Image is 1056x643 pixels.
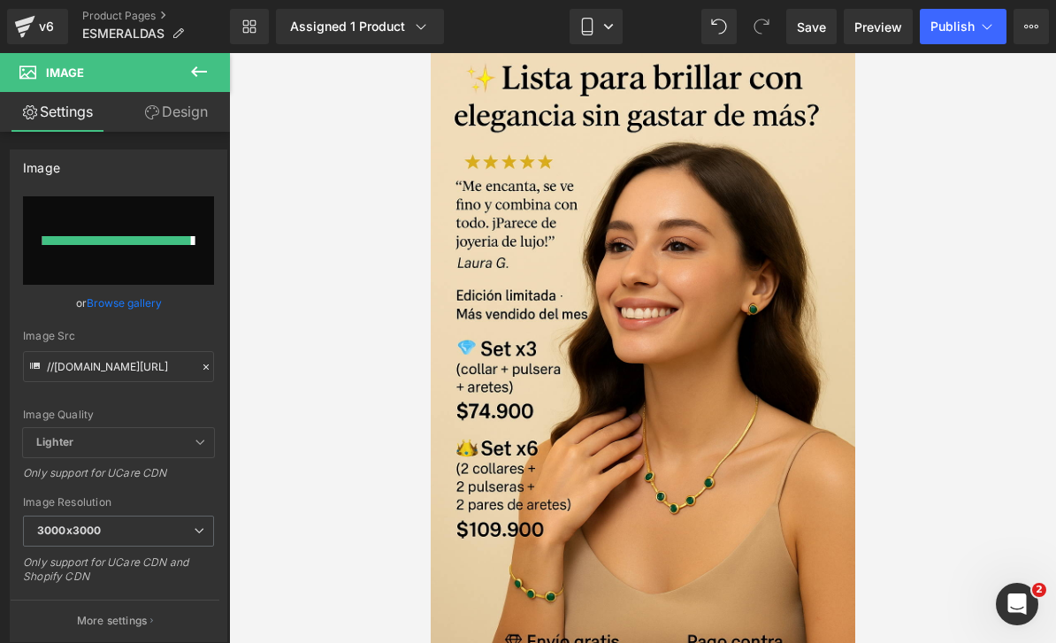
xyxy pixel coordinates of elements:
[23,466,214,492] div: Only support for UCare CDN
[290,18,430,35] div: Assigned 1 Product
[7,9,68,44] a: v6
[1014,9,1049,44] button: More
[701,9,737,44] button: Undo
[1032,583,1046,597] span: 2
[23,351,214,382] input: Link
[996,583,1038,625] iframe: Intercom live chat
[82,27,165,41] span: ESMERALDAS
[37,524,101,537] b: 3000x3000
[23,496,214,509] div: Image Resolution
[82,9,230,23] a: Product Pages
[23,555,214,595] div: Only support for UCare CDN and Shopify CDN
[36,435,73,448] b: Lighter
[87,287,162,318] a: Browse gallery
[230,9,269,44] a: New Library
[23,294,214,312] div: or
[77,613,148,629] p: More settings
[46,65,84,80] span: Image
[844,9,913,44] a: Preview
[797,18,826,36] span: Save
[23,409,214,421] div: Image Quality
[23,150,60,175] div: Image
[11,600,219,641] button: More settings
[119,92,233,132] a: Design
[854,18,902,36] span: Preview
[35,15,57,38] div: v6
[744,9,779,44] button: Redo
[920,9,1006,44] button: Publish
[930,19,975,34] span: Publish
[23,330,214,342] div: Image Src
